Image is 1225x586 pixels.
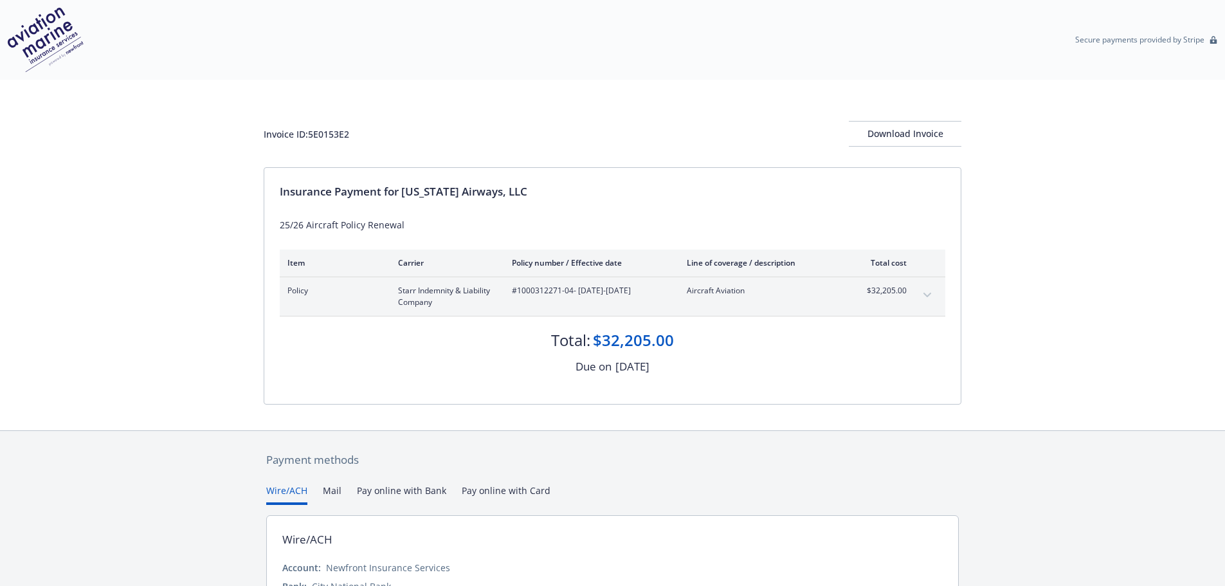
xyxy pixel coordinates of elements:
button: Download Invoice [849,121,961,147]
button: expand content [917,285,938,306]
span: Aircraft Aviation [687,285,838,297]
div: Newfront Insurance Services [326,561,450,574]
div: Download Invoice [849,122,961,146]
div: $32,205.00 [593,329,674,351]
div: Due on [576,358,612,375]
span: Starr Indemnity & Liability Company [398,285,491,308]
div: Total: [551,329,590,351]
button: Wire/ACH [266,484,307,505]
div: 25/26 Aircraft Policy Renewal [280,218,945,232]
p: Secure payments provided by Stripe [1075,34,1204,45]
div: Item [287,257,377,268]
span: #1000312271-04 - [DATE]-[DATE] [512,285,666,297]
button: Pay online with Bank [357,484,446,505]
div: Carrier [398,257,491,268]
div: [DATE] [615,358,649,375]
div: PolicyStarr Indemnity & Liability Company#1000312271-04- [DATE]-[DATE]Aircraft Aviation$32,205.00... [280,277,945,316]
div: Line of coverage / description [687,257,838,268]
button: Mail [323,484,341,505]
div: Wire/ACH [282,531,332,548]
div: Total cost [858,257,907,268]
div: Invoice ID: 5E0153E2 [264,127,349,141]
span: Policy [287,285,377,297]
div: Insurance Payment for [US_STATE] Airways, LLC [280,183,945,200]
div: Account: [282,561,321,574]
div: Payment methods [266,452,959,468]
div: Policy number / Effective date [512,257,666,268]
span: $32,205.00 [858,285,907,297]
button: Pay online with Card [462,484,550,505]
